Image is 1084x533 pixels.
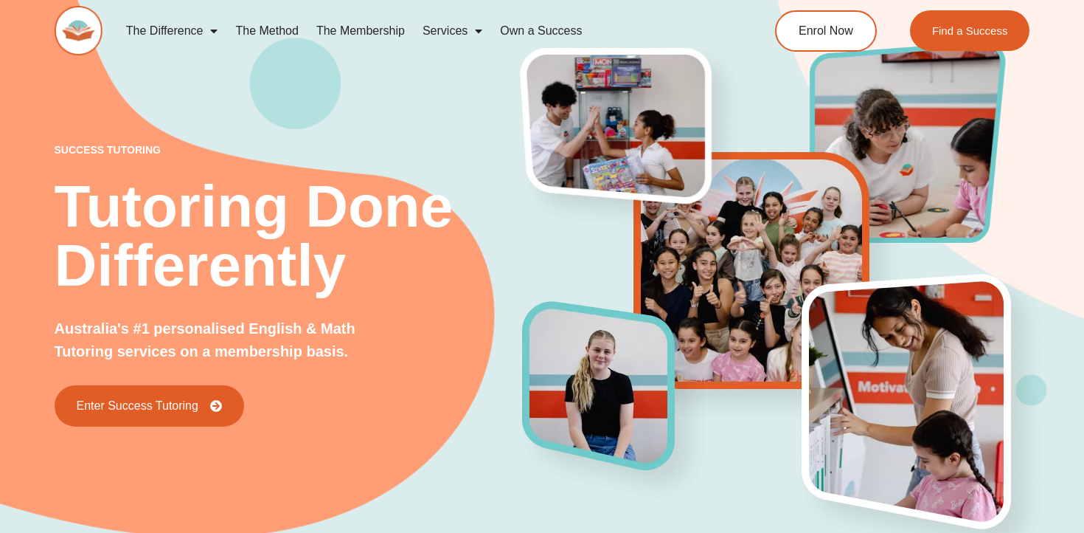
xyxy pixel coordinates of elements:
[491,14,591,48] a: Own a Success
[55,177,523,295] h2: Tutoring Done Differently
[414,14,491,48] a: Services
[117,14,227,48] a: The Difference
[308,14,414,48] a: The Membership
[799,25,853,37] span: Enrol Now
[831,366,1084,533] div: Widget Obrolan
[775,10,877,52] a: Enrol Now
[77,400,198,412] span: Enter Success Tutoring
[226,14,307,48] a: The Method
[910,10,1030,51] a: Find a Success
[117,14,720,48] nav: Menu
[55,317,397,363] p: Australia's #1 personalised English & Math Tutoring services on a membership basis.
[55,145,523,155] p: success tutoring
[55,385,244,427] a: Enter Success Tutoring
[831,366,1084,533] iframe: Chat Widget
[932,25,1008,36] span: Find a Success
